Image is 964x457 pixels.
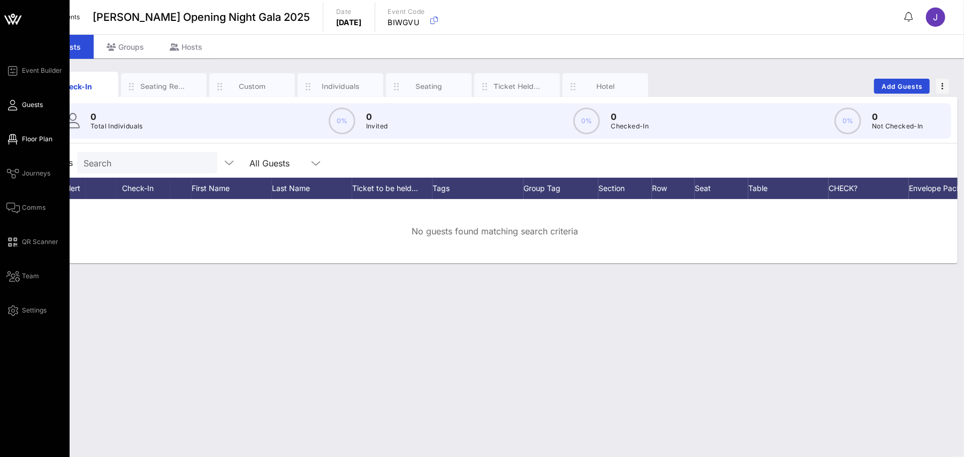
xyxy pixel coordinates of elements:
a: Guests [6,98,43,111]
a: Event Builder [6,64,62,77]
p: Date [336,6,362,17]
a: Comms [6,201,45,214]
p: Checked-In [611,121,649,132]
button: Add Guests [874,79,930,94]
div: Row [652,178,695,199]
span: Journeys [22,169,50,178]
div: Custom [229,81,276,92]
div: Alert [59,178,86,199]
div: Section [598,178,652,199]
p: 0 [611,110,649,123]
span: Settings [22,306,47,315]
div: Individuals [317,81,365,92]
a: QR Scanner [6,235,58,248]
div: Group Tag [523,178,598,199]
div: First Name [192,178,272,199]
span: Guests [22,100,43,110]
div: Seating [405,81,453,92]
a: Floor Plan [6,133,52,146]
span: J [933,12,938,22]
div: Last Name [272,178,352,199]
div: All Guests [243,152,329,173]
p: Event Code [388,6,425,17]
span: Comms [22,203,45,212]
div: Seating Requests [140,81,188,92]
div: J [926,7,945,27]
div: Ticket Held Under [494,81,541,92]
p: 0 [872,110,923,123]
div: All Guests [249,158,290,168]
a: Settings [6,304,47,317]
a: Team [6,270,39,283]
div: Seat [695,178,748,199]
div: Ticket to be held… [352,178,432,199]
span: Floor Plan [22,134,52,144]
div: CHECK? [829,178,909,199]
span: Team [22,271,39,281]
span: [PERSON_NAME] Opening Night Gala 2025 [93,9,310,25]
div: Table [748,178,829,199]
p: 0 [366,110,388,123]
div: Tags [432,178,523,199]
a: Journeys [6,167,50,180]
div: Check-In [117,178,170,199]
p: Invited [366,121,388,132]
span: QR Scanner [22,237,58,247]
p: Not Checked-In [872,121,923,132]
span: Event Builder [22,66,62,75]
div: Hosts [157,35,215,59]
div: Check-In [52,81,100,92]
p: [DATE] [336,17,362,28]
p: Total Individuals [90,121,143,132]
p: BIWGVU [388,17,425,28]
div: Hotel [582,81,629,92]
div: Groups [94,35,157,59]
div: No guests found matching search criteria [32,199,958,263]
span: Add Guests [881,82,923,90]
p: 0 [90,110,143,123]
